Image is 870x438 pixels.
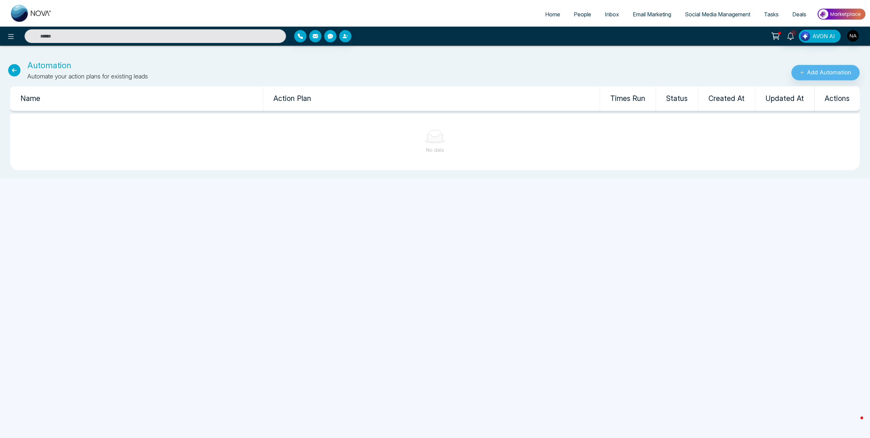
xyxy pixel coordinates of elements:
[598,8,626,21] a: Inbox
[567,8,598,21] a: People
[800,31,810,41] img: Lead Flow
[600,86,656,111] th: Times Run
[263,86,600,111] th: Action Plan
[10,86,263,111] th: Name
[545,11,560,18] span: Home
[799,30,841,43] button: AVON AI
[685,11,750,18] span: Social Media Management
[633,11,671,18] span: Email Marketing
[574,11,591,18] span: People
[16,146,854,154] div: No data
[782,30,799,42] a: 5
[812,32,835,40] span: AVON AI
[678,8,757,21] a: Social Media Management
[816,6,866,22] img: Market-place.gif
[847,415,863,431] iframe: Intercom live chat
[847,30,859,42] img: User Avatar
[538,8,567,21] a: Home
[626,8,678,21] a: Email Marketing
[786,66,866,73] a: Add Automation
[755,86,814,111] th: Updated At
[757,8,785,21] a: Tasks
[11,5,52,22] img: Nova CRM Logo
[27,59,148,72] p: Automation
[785,8,813,21] a: Deals
[605,11,619,18] span: Inbox
[27,73,148,80] span: Automate your action plans for existing leads
[698,86,755,111] th: Created At
[764,11,779,18] span: Tasks
[791,30,797,36] span: 5
[791,65,860,81] button: Add Automation
[792,11,806,18] span: Deals
[656,86,698,111] th: Status
[814,86,860,111] th: Actions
